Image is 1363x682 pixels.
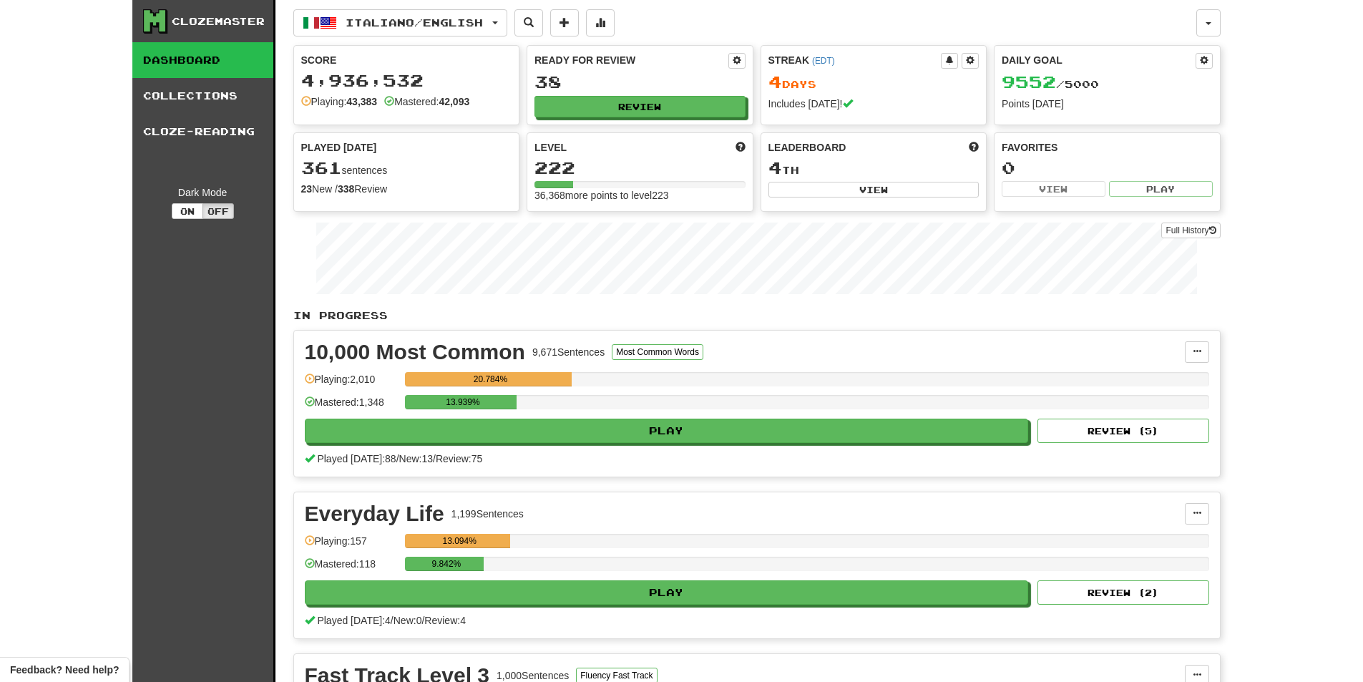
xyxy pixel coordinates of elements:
[1002,140,1213,155] div: Favorites
[1002,78,1099,90] span: / 5000
[736,140,746,155] span: Score more points to level up
[534,159,746,177] div: 222
[1161,223,1220,238] a: Full History
[550,9,579,36] button: Add sentence to collection
[439,96,469,107] strong: 42,093
[399,453,433,464] span: New: 13
[305,372,398,396] div: Playing: 2,010
[293,9,507,36] button: Italiano/English
[346,16,483,29] span: Italiano / English
[132,78,273,114] a: Collections
[132,42,273,78] a: Dashboard
[421,615,424,626] span: /
[969,140,979,155] span: This week in points, UTC
[768,73,979,92] div: Day s
[305,580,1029,605] button: Play
[768,72,782,92] span: 4
[768,53,942,67] div: Streak
[451,507,524,521] div: 1,199 Sentences
[534,188,746,203] div: 36,368 more points to level 223
[1002,97,1213,111] div: Points [DATE]
[534,96,746,117] button: Review
[768,140,846,155] span: Leaderboard
[132,114,273,150] a: Cloze-Reading
[301,159,512,177] div: sentences
[391,615,394,626] span: /
[396,453,399,464] span: /
[338,183,354,195] strong: 338
[409,372,572,386] div: 20.784%
[514,9,543,36] button: Search sentences
[424,615,466,626] span: Review: 4
[305,395,398,419] div: Mastered: 1,348
[1002,72,1056,92] span: 9552
[172,14,265,29] div: Clozemaster
[301,53,512,67] div: Score
[293,308,1221,323] p: In Progress
[301,157,342,177] span: 361
[532,345,605,359] div: 9,671 Sentences
[346,96,377,107] strong: 43,383
[10,663,119,677] span: Open feedback widget
[768,157,782,177] span: 4
[534,53,728,67] div: Ready for Review
[586,9,615,36] button: More stats
[612,344,703,360] button: Most Common Words
[1002,181,1105,197] button: View
[409,534,510,548] div: 13.094%
[534,73,746,91] div: 38
[1002,159,1213,177] div: 0
[1109,181,1213,197] button: Play
[301,140,377,155] span: Played [DATE]
[433,453,436,464] span: /
[317,615,390,626] span: Played [DATE]: 4
[768,159,979,177] div: th
[812,56,835,66] a: (EDT)
[384,94,469,109] div: Mastered:
[409,395,517,409] div: 13.939%
[301,94,378,109] div: Playing:
[768,182,979,198] button: View
[1002,53,1196,69] div: Daily Goal
[301,72,512,89] div: 4,936,532
[768,97,979,111] div: Includes [DATE]!
[436,453,482,464] span: Review: 75
[305,534,398,557] div: Playing: 157
[1037,419,1209,443] button: Review (5)
[305,419,1029,443] button: Play
[1037,580,1209,605] button: Review (2)
[172,203,203,219] button: On
[143,185,263,200] div: Dark Mode
[317,453,396,464] span: Played [DATE]: 88
[305,503,444,525] div: Everyday Life
[305,557,398,580] div: Mastered: 118
[301,183,313,195] strong: 23
[534,140,567,155] span: Level
[305,341,525,363] div: 10,000 Most Common
[301,182,512,196] div: New / Review
[409,557,484,571] div: 9.842%
[394,615,422,626] span: New: 0
[202,203,234,219] button: Off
